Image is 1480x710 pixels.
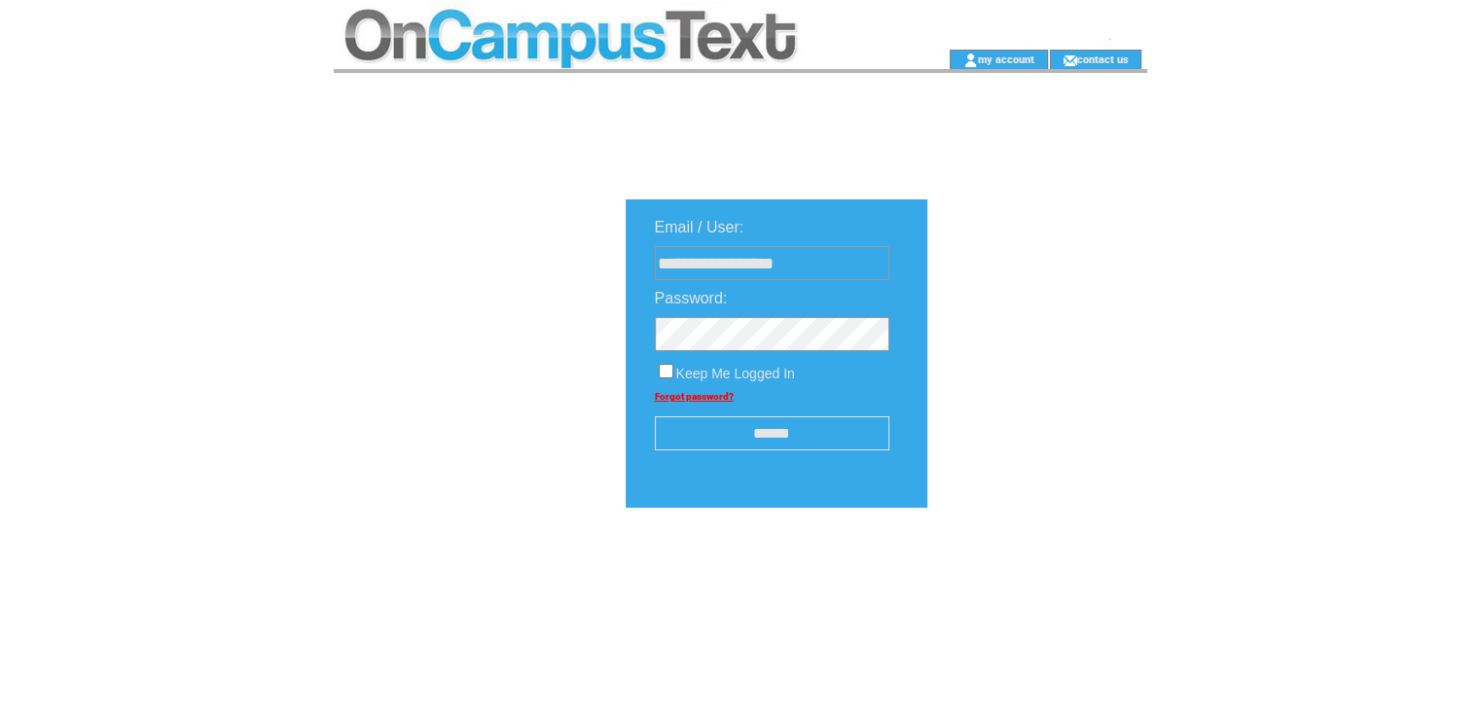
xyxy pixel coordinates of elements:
span: Email / User: [655,219,744,235]
span: Password: [655,290,728,306]
img: contact_us_icon.gif [1063,53,1077,68]
a: my account [978,53,1034,65]
img: account_icon.gif [963,53,978,68]
a: contact us [1077,53,1129,65]
a: Forgot password? [655,391,734,402]
span: Keep Me Logged In [676,366,795,381]
img: transparent.png [984,556,1081,581]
